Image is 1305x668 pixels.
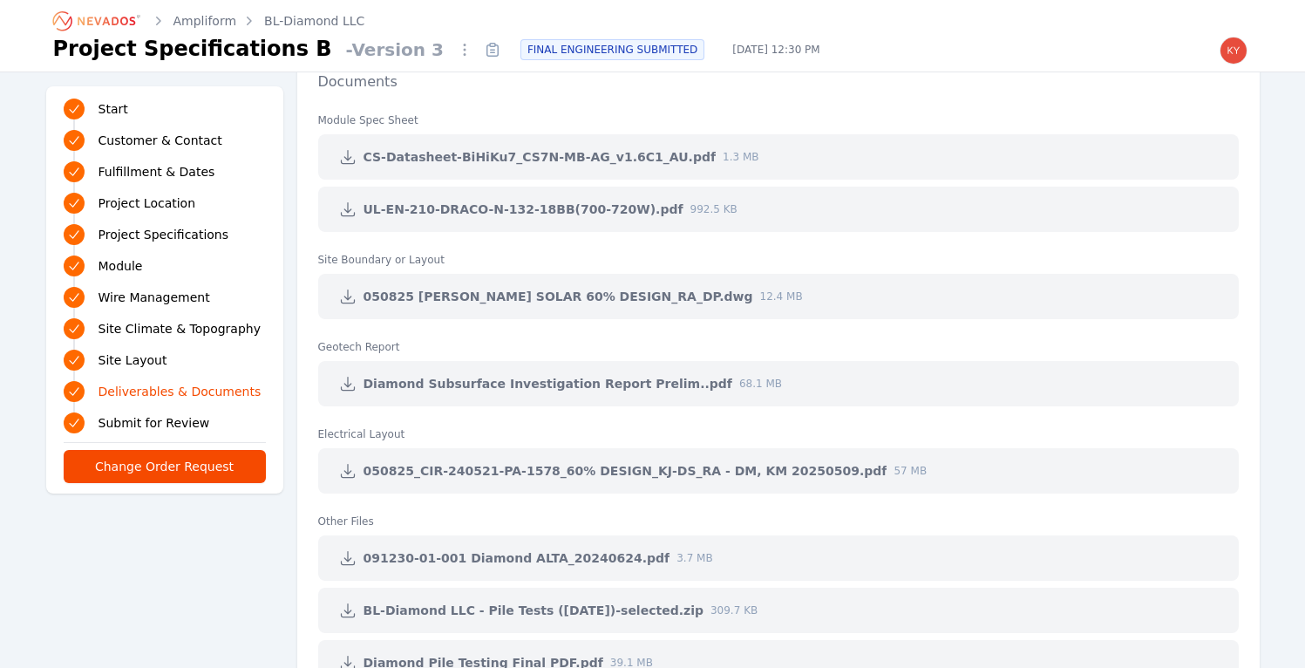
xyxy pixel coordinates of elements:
[318,501,1239,528] dt: Other Files
[520,39,704,60] div: FINAL ENGINEERING SUBMITTED
[723,150,758,164] span: 1.3 MB
[318,413,1239,441] dt: Electrical Layout
[297,73,418,90] label: Documents
[53,35,332,63] h1: Project Specifications B
[739,377,782,391] span: 68.1 MB
[173,12,237,30] a: Ampliform
[99,320,261,337] span: Site Climate & Topography
[718,43,833,57] span: [DATE] 12:30 PM
[99,383,262,400] span: Deliverables & Documents
[99,194,196,212] span: Project Location
[339,37,451,62] span: - Version 3
[690,202,737,216] span: 992.5 KB
[676,551,712,565] span: 3.7 MB
[318,239,1239,267] dt: Site Boundary or Layout
[364,288,753,305] span: 050825 [PERSON_NAME] SOLAR 60% DESIGN_RA_DP.dwg
[99,100,128,118] span: Start
[99,414,210,432] span: Submit for Review
[760,290,803,303] span: 12.4 MB
[99,163,215,181] span: Fulfillment & Dates
[318,326,1239,354] dt: Geotech Report
[99,289,210,306] span: Wire Management
[99,226,229,243] span: Project Specifications
[53,7,365,35] nav: Breadcrumb
[64,97,266,435] nav: Progress
[64,450,266,483] button: Change Order Request
[1220,37,1247,65] img: kyle.macdougall@nevados.solar
[99,132,222,149] span: Customer & Contact
[364,462,887,480] span: 050825_CIR-240521-PA-1578_60% DESIGN_KJ-DS_RA - DM, KM 20250509.pdf
[710,603,758,617] span: 309.7 KB
[264,12,364,30] a: BL-Diamond LLC
[894,464,927,478] span: 57 MB
[318,99,1239,127] dt: Module Spec Sheet
[99,351,167,369] span: Site Layout
[364,375,732,392] span: Diamond Subsurface Investigation Report Prelim..pdf
[99,257,143,275] span: Module
[364,148,717,166] span: CS-Datasheet-BiHiKu7_CS7N-MB-AG_v1.6C1_AU.pdf
[364,549,670,567] span: 091230-01-001 Diamond ALTA_20240624.pdf
[364,201,683,218] span: UL-EN-210-DRACO-N-132-18BB(700-720W).pdf
[364,602,703,619] span: BL-Diamond LLC - Pile Tests ([DATE])-selected.zip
